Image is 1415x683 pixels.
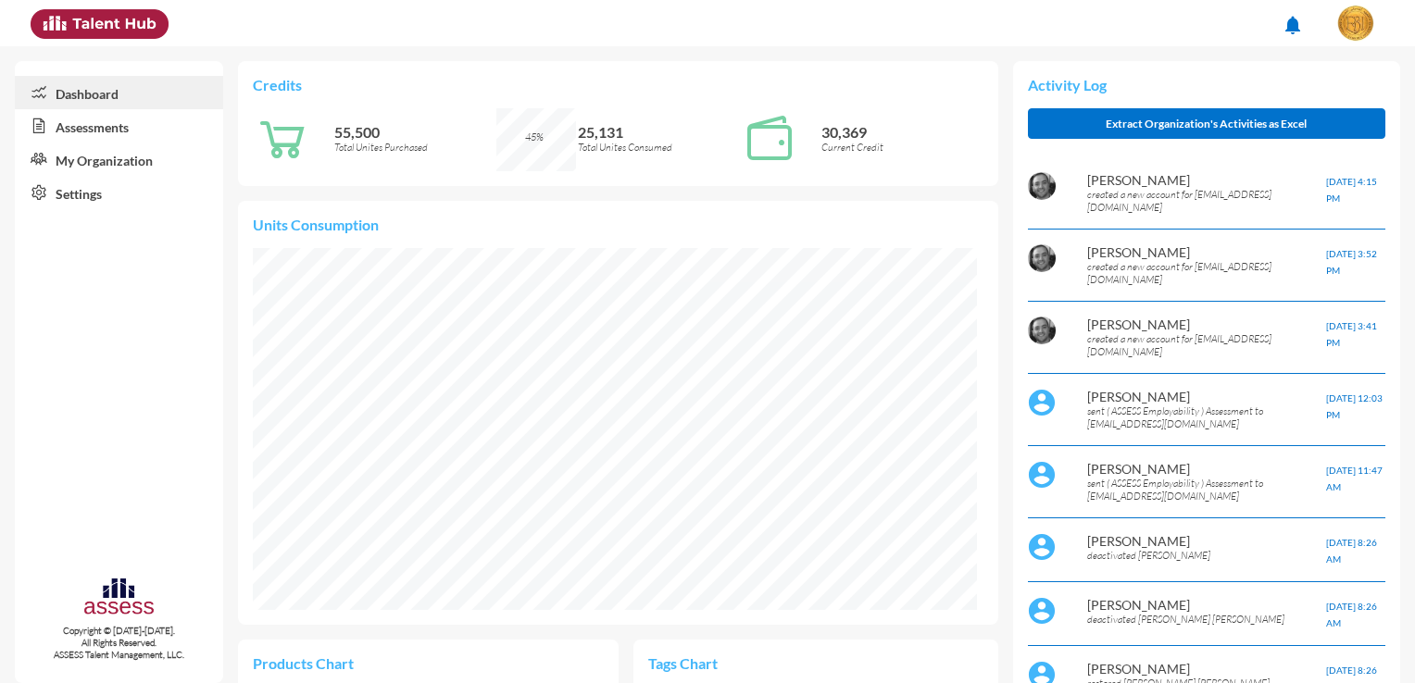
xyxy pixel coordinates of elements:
p: Copyright © [DATE]-[DATE]. All Rights Reserved. ASSESS Talent Management, LLC. [15,625,223,661]
img: assesscompany-logo.png [82,576,156,621]
img: default%20profile%20image.svg [1028,461,1056,489]
p: deactivated [PERSON_NAME] [1087,549,1325,562]
mat-icon: notifications [1282,14,1304,36]
p: [PERSON_NAME] [1087,461,1325,477]
a: Settings [15,176,223,209]
span: [DATE] 3:41 PM [1326,320,1377,348]
span: 45% [525,130,544,143]
p: Tags Chart [648,654,816,672]
p: sent ( ASSESS Employability ) Assessment to [EMAIL_ADDRESS][DOMAIN_NAME] [1087,404,1325,430]
p: Total Unites Consumed [578,141,740,154]
p: Activity Log [1028,76,1385,93]
p: [PERSON_NAME] [1087,661,1325,677]
p: [PERSON_NAME] [1087,389,1325,404]
p: Current Credit [821,141,983,154]
p: [PERSON_NAME] [1087,244,1325,260]
p: created a new account for [EMAIL_ADDRESS][DOMAIN_NAME] [1087,332,1325,358]
img: default%20profile%20image.svg [1028,389,1056,416]
p: created a new account for [EMAIL_ADDRESS][DOMAIN_NAME] [1087,188,1325,214]
span: [DATE] 8:26 AM [1326,601,1377,628]
a: Assessments [15,109,223,143]
img: AOh14GigaHH8sHFAKTalDol_Rto9g2wtRCd5DeEZ-VfX2Q [1028,317,1056,344]
p: [PERSON_NAME] [1087,172,1325,188]
p: sent ( ASSESS Employability ) Assessment to [EMAIL_ADDRESS][DOMAIN_NAME] [1087,477,1325,503]
p: Products Chart [253,654,428,672]
p: [PERSON_NAME] [1087,317,1325,332]
button: Extract Organization's Activities as Excel [1028,108,1385,139]
span: [DATE] 11:47 AM [1326,465,1383,492]
p: 25,131 [578,123,740,141]
p: Units Consumption [253,216,983,233]
p: Total Unites Purchased [334,141,496,154]
img: AOh14GigaHH8sHFAKTalDol_Rto9g2wtRCd5DeEZ-VfX2Q [1028,244,1056,272]
p: Credits [253,76,983,93]
p: deactivated [PERSON_NAME] [PERSON_NAME] [1087,613,1325,626]
img: AOh14GigaHH8sHFAKTalDol_Rto9g2wtRCd5DeEZ-VfX2Q [1028,172,1056,200]
p: [PERSON_NAME] [1087,533,1325,549]
p: created a new account for [EMAIL_ADDRESS][DOMAIN_NAME] [1087,260,1325,286]
span: [DATE] 3:52 PM [1326,248,1377,276]
img: default%20profile%20image.svg [1028,533,1056,561]
p: 55,500 [334,123,496,141]
a: My Organization [15,143,223,176]
img: default%20profile%20image.svg [1028,597,1056,625]
p: 30,369 [821,123,983,141]
p: [PERSON_NAME] [1087,597,1325,613]
a: Dashboard [15,76,223,109]
span: [DATE] 8:26 AM [1326,537,1377,565]
span: [DATE] 12:03 PM [1326,392,1383,420]
span: [DATE] 4:15 PM [1326,176,1377,204]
